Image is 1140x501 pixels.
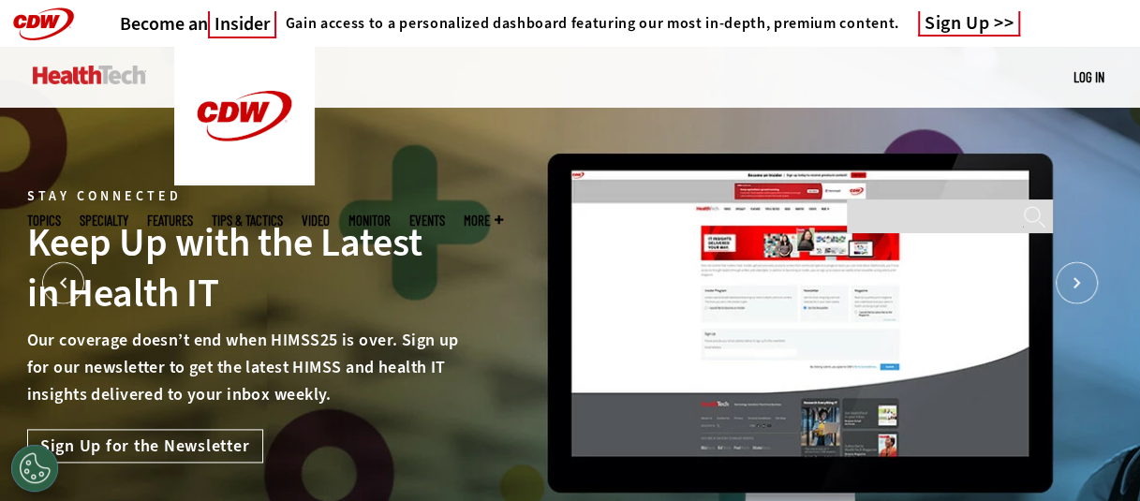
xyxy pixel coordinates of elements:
[147,214,193,228] a: Features
[1073,67,1104,87] div: User menu
[27,217,462,318] div: Keep Up with the Latest in Health IT
[276,14,899,33] a: Gain access to a personalized dashboard featuring our most in-depth, premium content.
[27,214,61,228] span: Topics
[1056,262,1098,304] button: Next
[42,262,84,304] button: Prev
[409,214,445,228] a: Events
[11,445,58,492] button: Open Preferences
[27,430,263,464] a: Sign Up for the Newsletter
[33,66,146,84] img: Home
[174,170,315,190] a: CDW
[174,47,315,185] img: Home
[120,12,276,36] h3: Become an
[286,14,899,33] h4: Gain access to a personalized dashboard featuring our most in-depth, premium content.
[918,11,1021,37] a: Sign Up
[1073,68,1104,85] a: Log in
[348,214,391,228] a: MonITor
[464,214,503,228] span: More
[212,214,283,228] a: Tips & Tactics
[11,445,58,492] div: Cookies Settings
[80,214,128,228] span: Specialty
[208,11,276,38] span: Insider
[27,327,462,407] p: Our coverage doesn’t end when HIMSS25 is over. Sign up for our newsletter to get the latest HIMSS...
[302,214,330,228] a: Video
[120,12,276,36] a: Become anInsider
